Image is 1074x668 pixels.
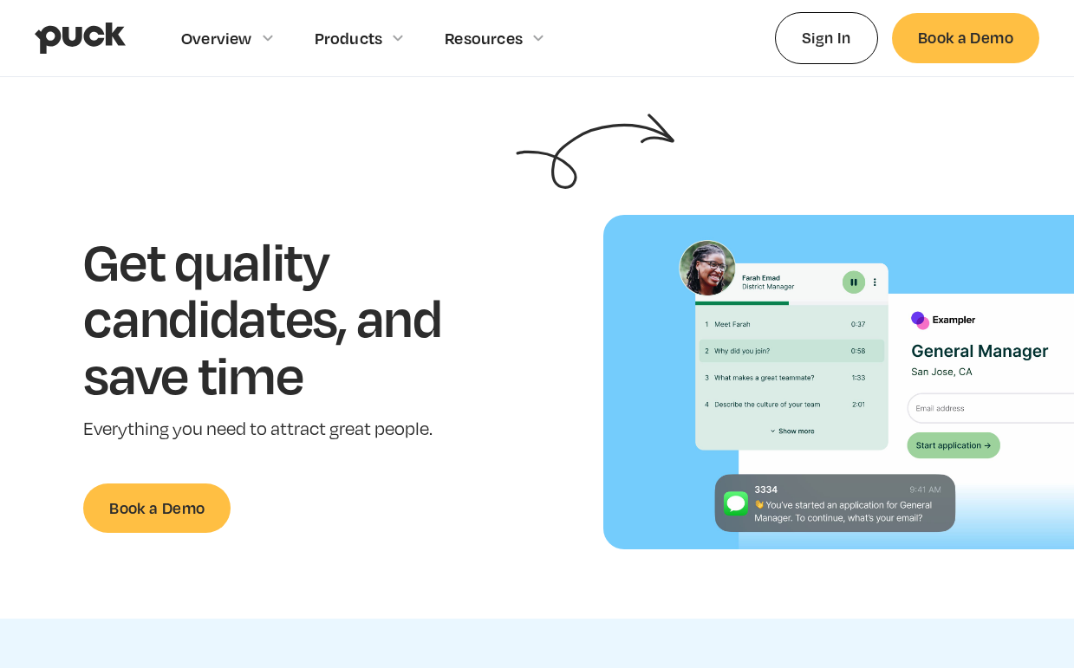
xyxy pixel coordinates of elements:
div: Overview [181,29,252,48]
div: Products [315,29,383,48]
a: Sign In [775,12,878,63]
h1: Get quality candidates, and save time [83,232,495,403]
a: Book a Demo [83,483,231,533]
p: Everything you need to attract great people. [83,417,495,442]
a: Book a Demo [892,13,1039,62]
div: Resources [445,29,523,48]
